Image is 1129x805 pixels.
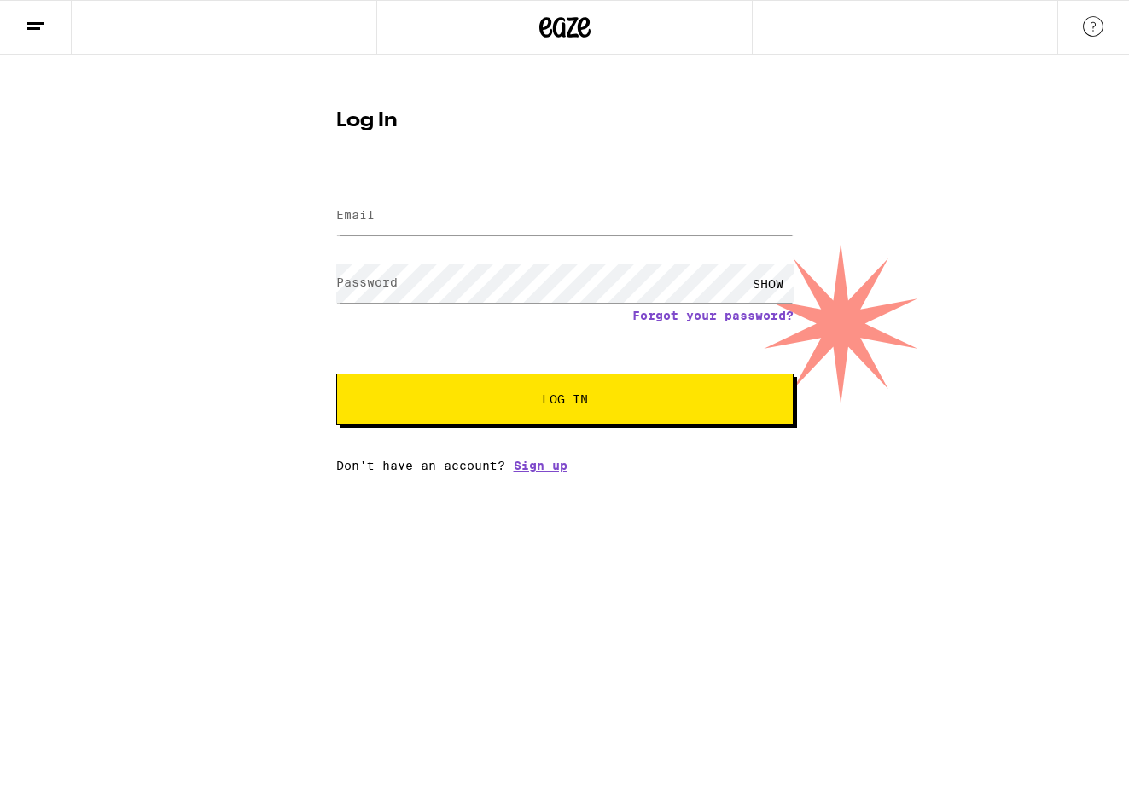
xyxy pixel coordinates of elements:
h1: Log In [336,111,794,131]
div: Don't have an account? [336,459,794,472]
input: Email [336,197,794,235]
span: Hi. Need any help? [10,12,123,26]
a: Forgot your password? [632,309,794,322]
span: Log In [542,393,588,405]
button: Log In [336,374,794,425]
label: Password [336,275,398,289]
label: Email [336,208,375,222]
a: Sign up [514,459,567,472]
div: SHOW [742,264,794,303]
